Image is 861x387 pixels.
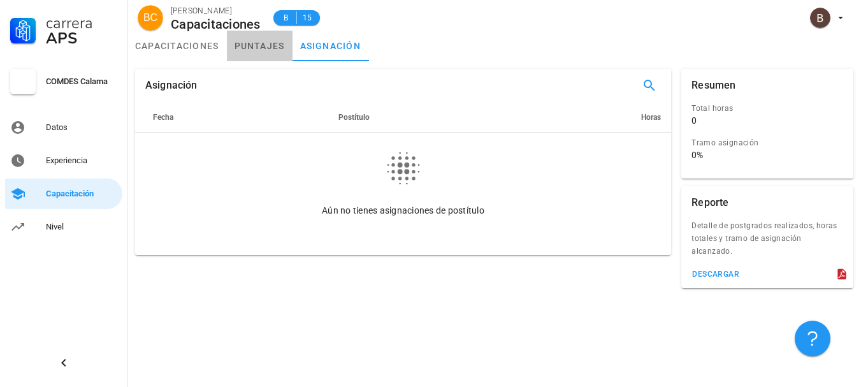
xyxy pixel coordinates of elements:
[143,5,157,31] span: BC
[302,11,312,24] span: 15
[171,4,261,17] div: [PERSON_NAME]
[5,112,122,143] a: Datos
[46,77,117,87] div: COMDES Calama
[338,113,370,122] span: Postítulo
[135,102,314,133] th: Fecha
[691,136,833,149] div: Tramo asignación
[691,270,739,279] div: descargar
[691,186,728,219] div: Reporte
[336,102,495,133] th: Postítulo
[5,179,122,209] a: Capacitación
[46,189,117,199] div: Capacitación
[691,102,833,115] div: Total horas
[691,149,703,161] div: 0%
[495,102,671,133] th: Horas
[171,17,261,31] div: Capacitaciones
[127,31,227,61] a: capacitaciones
[145,69,198,102] div: Asignación
[810,8,830,28] div: avatar
[681,219,853,265] div: Detalle de postgrados realizados, horas totales y tramo de asignación alcanzado.
[281,11,291,24] span: B
[46,15,117,31] div: Carrera
[138,5,163,31] div: avatar
[691,69,735,102] div: Resumen
[293,31,369,61] a: asignación
[5,212,122,242] a: Nivel
[641,113,661,122] span: Horas
[46,122,117,133] div: Datos
[691,115,697,126] div: 0
[46,31,117,46] div: APS
[46,222,117,232] div: Nivel
[153,113,173,122] span: Fecha
[153,204,653,217] div: Aún no tienes asignaciones de postítulo
[46,156,117,166] div: Experiencia
[686,265,744,283] button: descargar
[5,145,122,176] a: Experiencia
[227,31,293,61] a: puntajes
